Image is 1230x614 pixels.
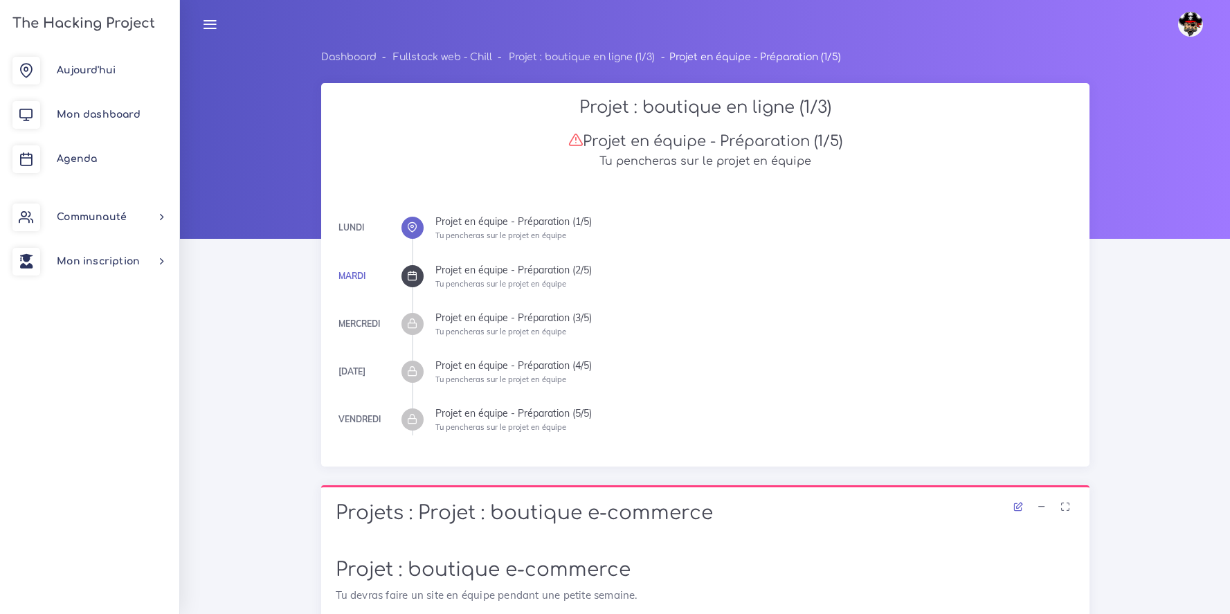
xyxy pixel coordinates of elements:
span: Aujourd'hui [57,65,116,75]
span: Mon dashboard [57,109,141,120]
i: Attention : nous n'avons pas encore reçu ton projet aujourd'hui. N'oublie pas de le soumettre en ... [568,132,583,147]
img: avatar [1178,12,1203,37]
div: Projet en équipe - Préparation (4/5) [435,361,1075,370]
div: [DATE] [338,364,365,379]
small: Tu pencheras sur le projet en équipe [435,327,566,336]
div: Projet en équipe - Préparation (2/5) [435,265,1075,275]
small: Tu pencheras sur le projet en équipe [435,231,566,240]
div: Projet en équipe - Préparation (1/5) [435,217,1075,226]
div: Mercredi [338,316,380,332]
h1: Projet : boutique e-commerce [336,559,1075,582]
h3: The Hacking Project [8,16,155,31]
small: Tu pencheras sur le projet en équipe [435,374,566,384]
a: Projet : boutique en ligne (1/3) [509,52,655,62]
span: Communauté [57,212,127,222]
span: Agenda [57,154,97,164]
a: Dashboard [321,52,377,62]
h3: Projet en équipe - Préparation (1/5) [336,132,1075,150]
p: Tu devras faire un site en équipe pendant une petite semaine. [336,587,1075,604]
li: Projet en équipe - Préparation (1/5) [655,48,840,66]
a: Mardi [338,271,365,281]
h1: Projets : Projet : boutique e-commerce [336,502,1075,525]
div: Projet en équipe - Préparation (5/5) [435,408,1075,418]
span: Mon inscription [57,256,140,267]
a: Fullstack web - Chill [393,52,492,62]
div: Projet en équipe - Préparation (3/5) [435,313,1075,323]
h2: Projet : boutique en ligne (1/3) [336,98,1075,118]
small: Tu pencheras sur le projet en équipe [435,422,566,432]
div: Lundi [338,220,364,235]
h5: Tu pencheras sur le projet en équipe [336,155,1075,168]
div: Vendredi [338,412,381,427]
small: Tu pencheras sur le projet en équipe [435,279,566,289]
